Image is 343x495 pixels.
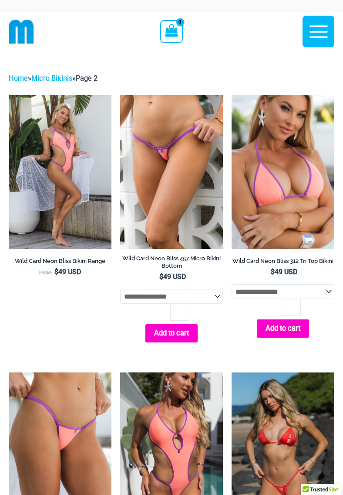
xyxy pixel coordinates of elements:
a: Wild Card Neon Bliss 312 Top 457 Micro 04Wild Card Neon Bliss 312 Top 457 Micro 05Wild Card Neon ... [120,95,223,249]
h2: Wild Card Neon Bliss 457 Micro Bikini Bottom [120,255,223,269]
h2: Wild Card Neon Bliss Bikini Range [9,257,111,265]
a: Wild Card Neon Bliss 312 Tri Top Bikini [232,257,334,268]
a: Wild Card Neon Bliss 312 Top 01Wild Card Neon Bliss 819 One Piece St Martin 5996 Sarong 04Wild Ca... [9,95,111,249]
bdi: 49 USD [159,272,186,281]
a: Wild Card Neon Bliss 457 Micro Bikini Bottom [120,255,223,272]
a: Home [9,74,28,83]
a: Wild Card Neon Bliss Bikini Range [9,257,111,268]
bdi: 49 USD [271,268,297,276]
span: » » [9,74,98,83]
h2: Wild Card Neon Bliss 312 Tri Top Bikini [232,257,334,265]
span: $ [54,268,58,276]
a: Wild Card Neon Bliss 312 Top 03Wild Card Neon Bliss 312 Top 457 Micro 02Wild Card Neon Bliss 312 ... [232,95,334,249]
span: $ [159,272,163,281]
span: $ [271,268,275,276]
span: Page 2 [76,74,98,83]
img: cropped mm emblem [9,19,34,44]
a: View Shopping Cart, empty [160,20,182,43]
img: Wild Card Neon Bliss 312 Top 01 [9,95,111,249]
bdi: 49 USD [54,268,81,276]
input: Product quantity [282,299,300,316]
button: Add to cart [257,319,309,337]
img: Wild Card Neon Bliss 312 Top 03 [232,95,334,249]
a: Micro Bikinis [31,74,72,83]
span: From: [39,270,52,275]
input: Product quantity [170,304,189,321]
button: Add to cart [145,324,198,342]
img: Wild Card Neon Bliss 312 Top 457 Micro 04 [120,95,223,249]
